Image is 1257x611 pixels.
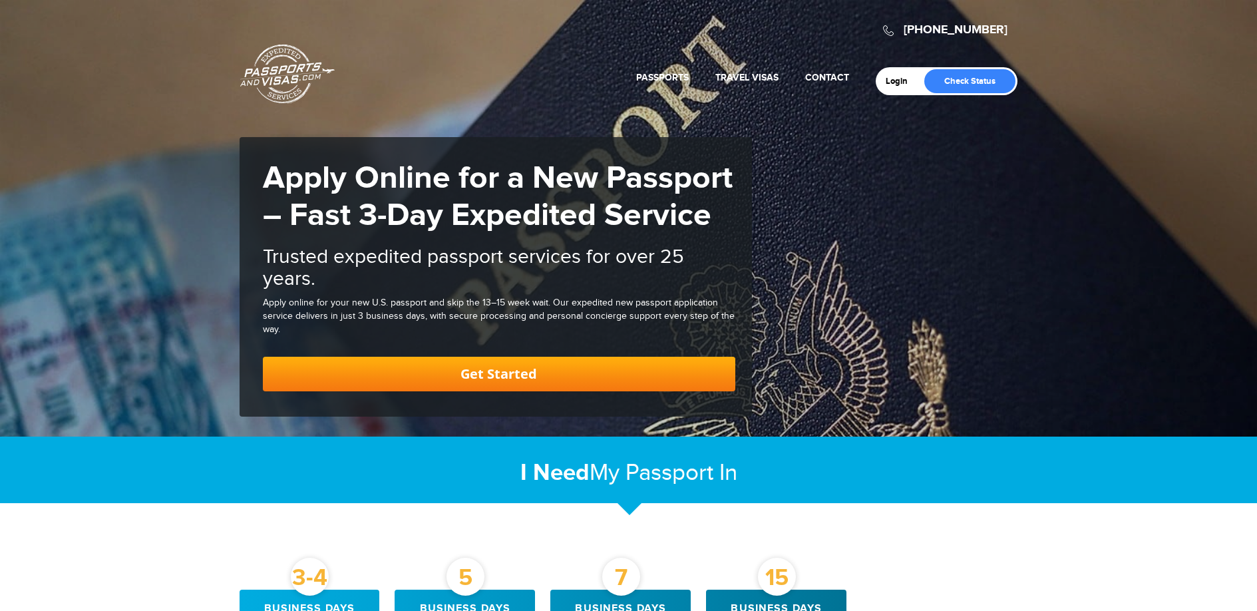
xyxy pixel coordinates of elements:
[626,459,737,487] span: Passport In
[758,558,796,596] div: 15
[447,558,484,596] div: 5
[904,23,1007,37] a: [PHONE_NUMBER]
[602,558,640,596] div: 7
[636,72,689,83] a: Passports
[886,76,917,87] a: Login
[715,72,779,83] a: Travel Visas
[240,459,1018,487] h2: My
[263,246,735,290] h2: Trusted expedited passport services for over 25 years.
[805,72,849,83] a: Contact
[263,357,735,391] a: Get Started
[520,459,590,487] strong: I Need
[924,69,1015,93] a: Check Status
[291,558,329,596] div: 3-4
[240,44,335,104] a: Passports & [DOMAIN_NAME]
[263,297,735,337] div: Apply online for your new U.S. passport and skip the 13–15 week wait. Our expedited new passport ...
[263,159,733,235] strong: Apply Online for a New Passport – Fast 3-Day Expedited Service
